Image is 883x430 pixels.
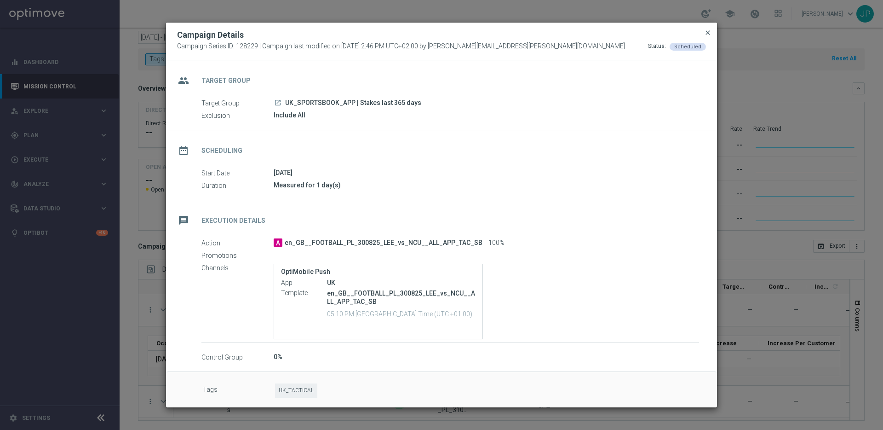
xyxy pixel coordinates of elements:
span: en_GB__FOOTBALL_PL_300825_LEE_vs_NCU__ALL_APP_TAC_SB [285,239,482,247]
label: Template [281,289,327,297]
h2: Scheduling [201,146,242,155]
i: message [175,212,192,229]
label: OptiMobile Push [281,268,476,276]
span: A [274,238,282,247]
span: close [704,29,711,36]
h2: Campaign Details [177,29,244,41]
label: Tags [203,384,275,398]
label: Promotions [201,251,274,260]
div: UK [327,278,476,287]
label: Action [201,239,274,247]
i: launch [274,99,281,106]
label: Start Date [201,169,274,177]
h2: Target Group [201,76,251,85]
label: Duration [201,181,274,190]
h2: Execution Details [201,216,265,225]
label: Target Group [201,99,274,107]
label: Exclusion [201,111,274,120]
p: en_GB__FOOTBALL_PL_300825_LEE_vs_NCU__ALL_APP_TAC_SB [327,289,476,306]
label: Control Group [201,353,274,361]
p: 05:10 PM [GEOGRAPHIC_DATA] Time (UTC +01:00) [327,309,476,318]
div: Status: [648,42,666,51]
div: [DATE] [274,168,699,177]
label: App [281,279,327,287]
i: date_range [175,142,192,159]
div: 0% [274,352,699,361]
colored-tag: Scheduled [670,42,706,50]
span: 100% [488,239,505,247]
span: Scheduled [674,44,701,50]
a: launch [274,99,282,107]
span: Campaign Series ID: 128229 | Campaign last modified on [DATE] 2:46 PM UTC+02:00 by [PERSON_NAME][... [177,42,625,51]
div: Measured for 1 day(s) [274,180,699,190]
span: UK_TACTICAL [275,384,317,398]
div: Include All [274,110,699,120]
span: UK_SPORTSBOOK_APP | Stakes last 365 days [285,99,421,107]
label: Channels [201,264,274,272]
i: group [175,72,192,89]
